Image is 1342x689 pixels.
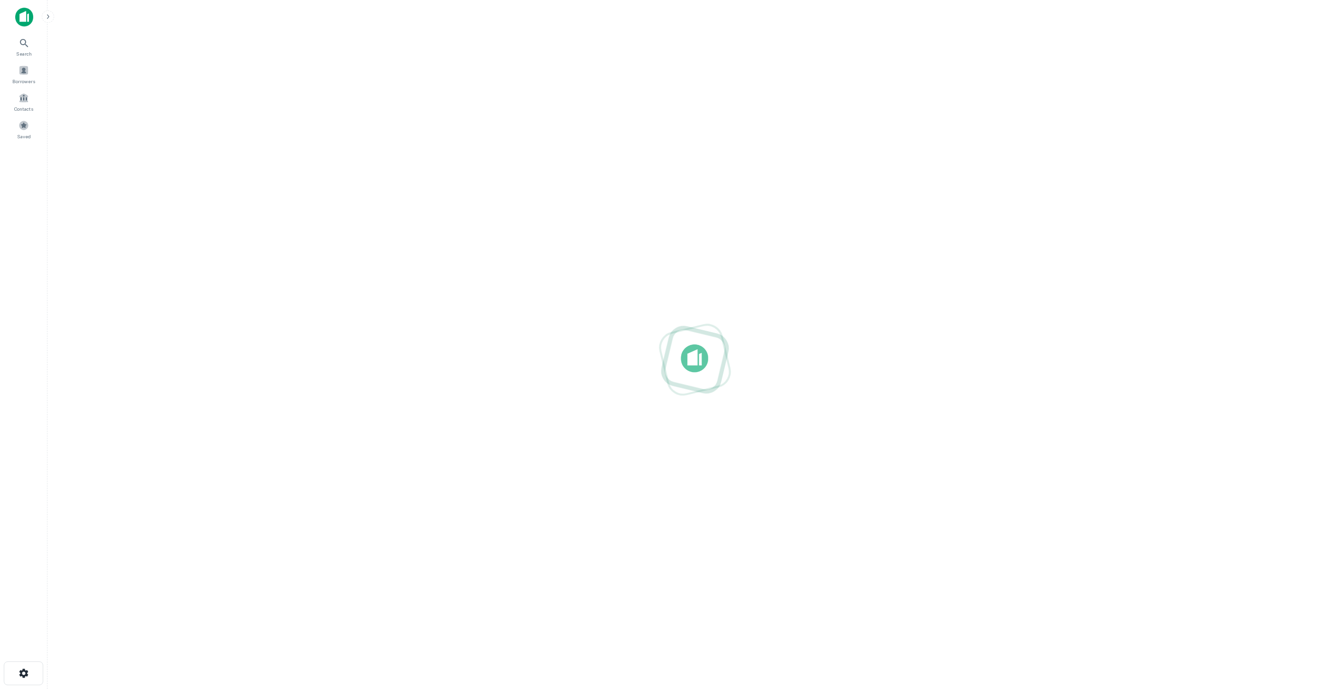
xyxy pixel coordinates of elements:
img: capitalize-icon.png [15,8,33,27]
span: Search [16,50,32,57]
a: Contacts [3,89,45,115]
a: Search [3,34,45,59]
a: Borrowers [3,61,45,87]
span: Contacts [14,105,33,113]
span: Saved [17,133,31,140]
span: Borrowers [12,77,35,85]
a: Saved [3,116,45,142]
